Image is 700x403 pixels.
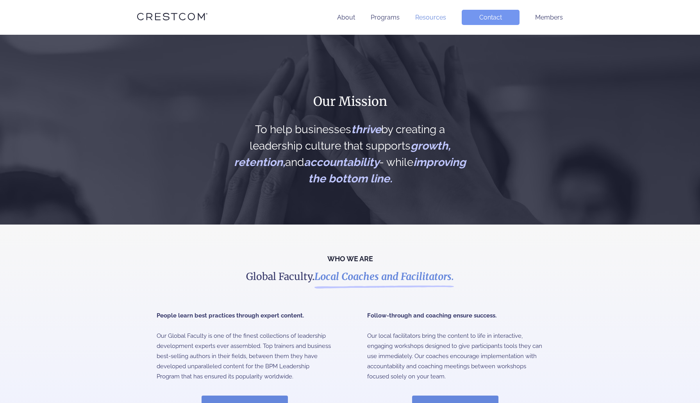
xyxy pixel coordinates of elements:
p: Our local facilitators bring the content to life in interactive, engaging workshops designed to g... [367,331,543,382]
a: Members [535,14,563,21]
p: Our Global Faculty is one of the finest collections of leadership development experts ever assemb... [157,311,333,382]
a: About [337,14,355,21]
h1: Our Mission [234,93,467,110]
b: Follow-through and coaching ensure success. [367,312,496,319]
span: thrive [351,123,381,136]
span: accountability [304,156,379,169]
h4: Global Faculty. [214,270,486,284]
a: Programs [371,14,400,21]
h2: To help businesses by creating a leadership culture that supports and - while [234,121,467,187]
a: Contact [462,10,520,25]
b: People learn best practices through expert content. [157,312,304,319]
i: Local Coaches and Facilitators. [314,270,454,283]
h3: WHO WE ARE [75,256,625,262]
a: Resources [415,14,446,21]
